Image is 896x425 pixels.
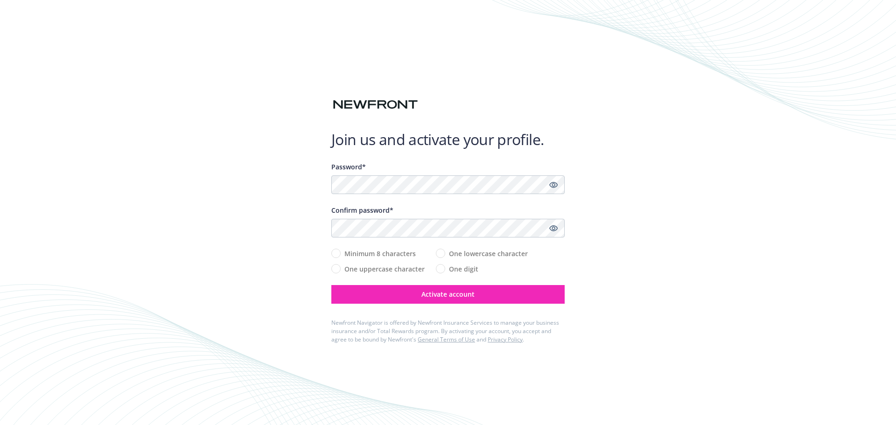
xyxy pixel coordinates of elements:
[331,206,393,215] span: Confirm password*
[449,264,478,274] span: One digit
[548,223,559,234] a: Show password
[344,264,425,274] span: One uppercase character
[418,335,475,343] a: General Terms of Use
[344,249,416,258] span: Minimum 8 characters
[331,97,420,113] img: Newfront logo
[421,290,475,299] span: Activate account
[331,175,565,194] input: Enter a unique password...
[331,130,565,149] h1: Join us and activate your profile.
[331,285,565,304] button: Activate account
[331,319,565,344] div: Newfront Navigator is offered by Newfront Insurance Services to manage your business insurance an...
[331,162,366,171] span: Password*
[331,219,565,237] input: Confirm your unique password...
[488,335,523,343] a: Privacy Policy
[449,249,528,258] span: One lowercase character
[548,179,559,190] a: Show password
